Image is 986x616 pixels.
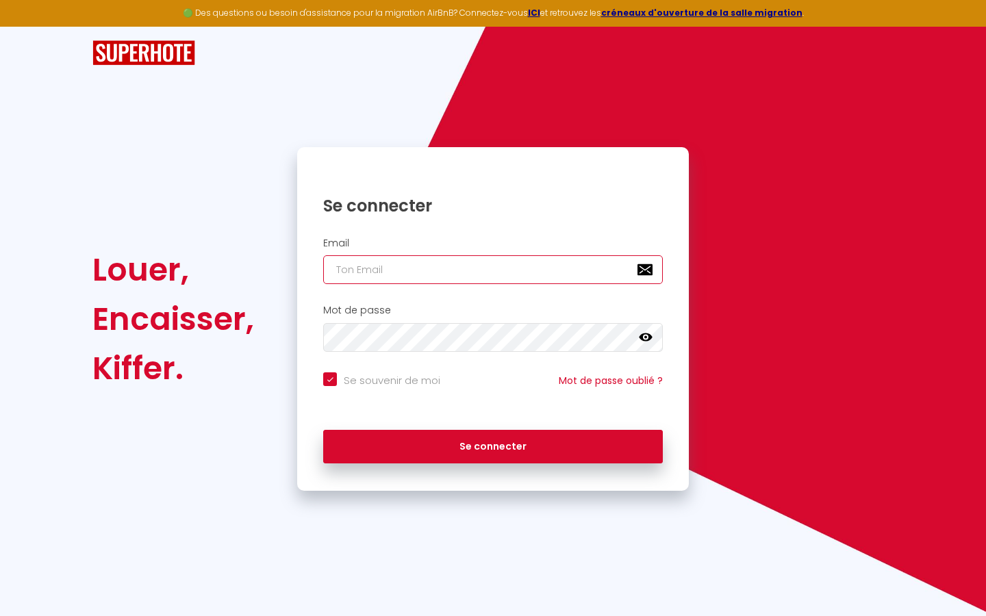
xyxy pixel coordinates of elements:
[559,374,663,387] a: Mot de passe oublié ?
[92,40,195,66] img: SuperHote logo
[323,305,663,316] h2: Mot de passe
[323,195,663,216] h1: Se connecter
[323,430,663,464] button: Se connecter
[92,344,254,393] div: Kiffer.
[11,5,52,47] button: Ouvrir le widget de chat LiveChat
[323,238,663,249] h2: Email
[323,255,663,284] input: Ton Email
[92,245,254,294] div: Louer,
[601,7,802,18] a: créneaux d'ouverture de la salle migration
[528,7,540,18] a: ICI
[92,294,254,344] div: Encaisser,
